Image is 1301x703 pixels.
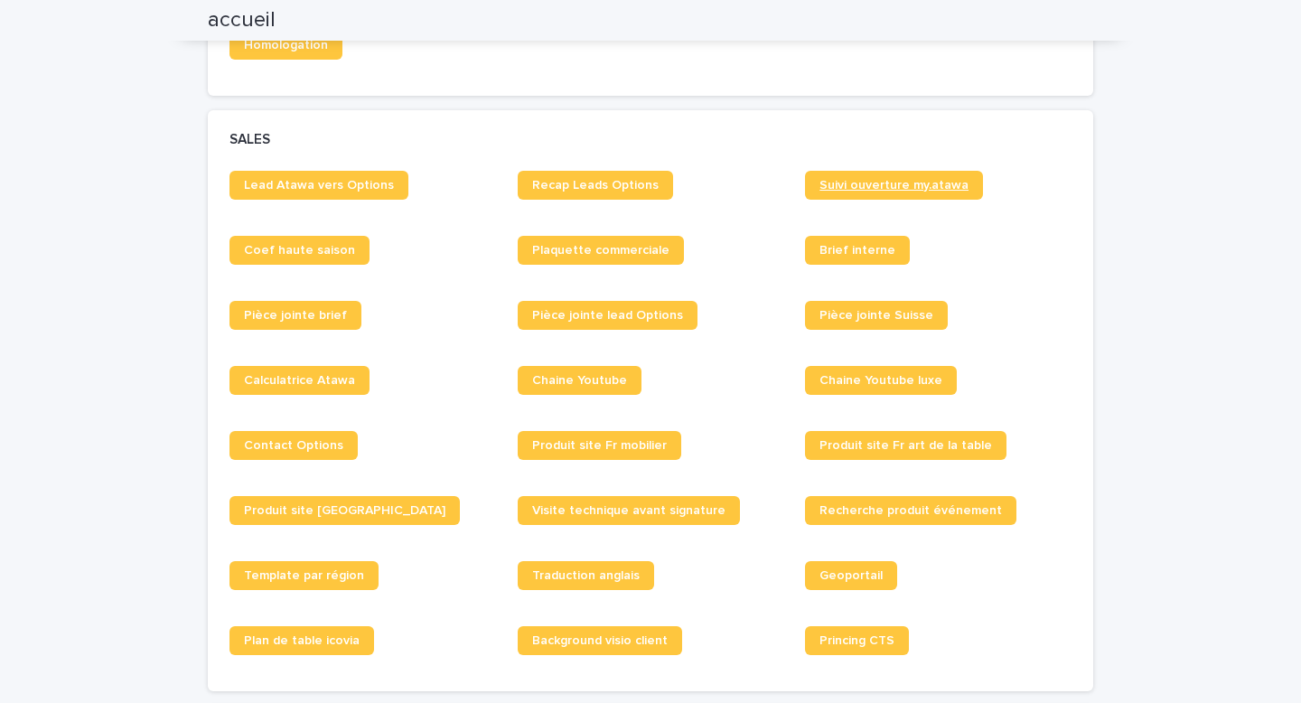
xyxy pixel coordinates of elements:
[518,626,682,655] a: Background visio client
[244,309,347,322] span: Pièce jointe brief
[805,496,1016,525] a: Recherche produit événement
[532,244,669,257] span: Plaquette commerciale
[229,366,370,395] a: Calculatrice Atawa
[244,634,360,647] span: Plan de table icovia
[518,496,740,525] a: Visite technique avant signature
[805,431,1006,460] a: Produit site Fr art de la table
[229,236,370,265] a: Coef haute saison
[244,569,364,582] span: Template par région
[229,171,408,200] a: Lead Atawa vers Options
[518,561,654,590] a: Traduction anglais
[518,366,641,395] a: Chaine Youtube
[532,439,667,452] span: Produit site Fr mobilier
[229,496,460,525] a: Produit site [GEOGRAPHIC_DATA]
[518,171,673,200] a: Recap Leads Options
[805,301,948,330] a: Pièce jointe Suisse
[532,634,668,647] span: Background visio client
[518,236,684,265] a: Plaquette commerciale
[819,569,883,582] span: Geoportail
[805,236,910,265] a: Brief interne
[819,439,992,452] span: Produit site Fr art de la table
[819,309,933,322] span: Pièce jointe Suisse
[208,7,276,33] h2: accueil
[819,179,969,192] span: Suivi ouverture my.atawa
[244,439,343,452] span: Contact Options
[244,504,445,517] span: Produit site [GEOGRAPHIC_DATA]
[229,561,379,590] a: Template par région
[532,569,640,582] span: Traduction anglais
[819,634,894,647] span: Princing CTS
[229,626,374,655] a: Plan de table icovia
[229,132,270,148] h2: SALES
[805,626,909,655] a: Princing CTS
[244,374,355,387] span: Calculatrice Atawa
[532,309,683,322] span: Pièce jointe lead Options
[518,431,681,460] a: Produit site Fr mobilier
[532,179,659,192] span: Recap Leads Options
[229,431,358,460] a: Contact Options
[819,244,895,257] span: Brief interne
[229,31,342,60] a: Homologation
[532,504,725,517] span: Visite technique avant signature
[518,301,697,330] a: Pièce jointe lead Options
[805,561,897,590] a: Geoportail
[244,179,394,192] span: Lead Atawa vers Options
[244,39,328,52] span: Homologation
[819,374,942,387] span: Chaine Youtube luxe
[819,504,1002,517] span: Recherche produit événement
[532,374,627,387] span: Chaine Youtube
[244,244,355,257] span: Coef haute saison
[805,171,983,200] a: Suivi ouverture my.atawa
[229,301,361,330] a: Pièce jointe brief
[805,366,957,395] a: Chaine Youtube luxe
